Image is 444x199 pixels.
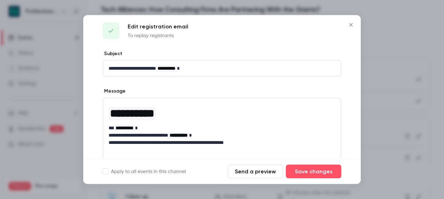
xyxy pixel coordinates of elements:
[286,165,341,179] button: Save changes
[128,32,188,39] p: To replay registrants
[103,50,122,57] label: Subject
[103,88,126,95] label: Message
[344,18,358,32] button: Close
[103,98,341,150] div: editor
[228,165,283,179] button: Send a preview
[128,23,188,31] p: Edit registration email
[103,168,186,175] label: Apply to all events in this channel
[103,61,341,76] div: editor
